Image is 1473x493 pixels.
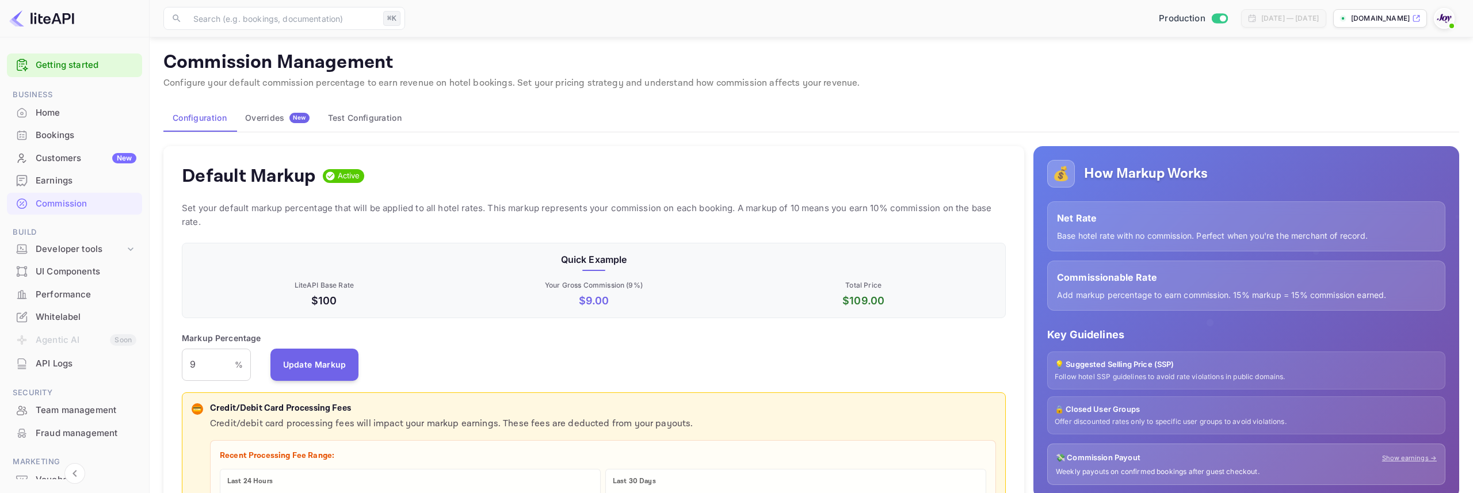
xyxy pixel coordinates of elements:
[1154,12,1232,25] div: Switch to Sandbox mode
[1057,211,1436,225] p: Net Rate
[1055,359,1438,370] p: 💡 Suggested Selling Price (SSP)
[7,422,142,445] div: Fraud management
[182,332,261,344] p: Markup Percentage
[210,402,996,415] p: Credit/Debit Card Processing Fees
[245,113,310,123] div: Overrides
[36,357,136,370] div: API Logs
[1055,417,1438,427] p: Offer discounted rates only to specific user groups to avoid violations.
[731,280,996,291] p: Total Price
[7,239,142,259] div: Developer tools
[7,387,142,399] span: Security
[36,243,125,256] div: Developer tools
[461,280,727,291] p: Your Gross Commission ( 9 %)
[210,417,996,431] p: Credit/debit card processing fees will impact your markup earnings. These fees are deducted from ...
[7,89,142,101] span: Business
[383,11,400,26] div: ⌘K
[36,473,136,487] div: Vouchers
[270,349,359,381] button: Update Markup
[7,399,142,421] a: Team management
[7,124,142,147] div: Bookings
[36,197,136,211] div: Commission
[319,104,411,132] button: Test Configuration
[7,422,142,444] a: Fraud management
[36,129,136,142] div: Bookings
[7,306,142,328] div: Whitelabel
[64,463,85,484] button: Collapse navigation
[36,288,136,301] div: Performance
[1084,165,1208,183] h5: How Markup Works
[36,174,136,188] div: Earnings
[1382,453,1437,463] a: Show earnings →
[192,280,457,291] p: LiteAPI Base Rate
[7,261,142,283] div: UI Components
[7,284,142,305] a: Performance
[1351,13,1410,24] p: [DOMAIN_NAME]
[613,476,979,487] p: Last 30 Days
[1057,230,1436,242] p: Base hotel rate with no commission. Perfect when you're the merchant of record.
[7,102,142,123] a: Home
[7,353,142,375] div: API Logs
[182,201,1006,229] p: Set your default markup percentage that will be applied to all hotel rates. This markup represent...
[36,265,136,278] div: UI Components
[1052,163,1070,184] p: 💰
[9,9,74,28] img: LiteAPI logo
[7,53,142,77] div: Getting started
[7,193,142,215] div: Commission
[192,293,457,308] p: $100
[333,170,365,182] span: Active
[461,293,727,308] p: $ 9.00
[112,153,136,163] div: New
[7,306,142,327] a: Whitelabel
[192,253,996,266] p: Quick Example
[182,165,316,188] h4: Default Markup
[186,7,379,30] input: Search (e.g. bookings, documentation)
[7,456,142,468] span: Marketing
[163,77,1459,90] p: Configure your default commission percentage to earn revenue on hotel bookings. Set your pricing ...
[289,114,310,121] span: New
[731,293,996,308] p: $ 109.00
[1055,404,1438,415] p: 🔒 Closed User Groups
[7,353,142,374] a: API Logs
[7,170,142,192] div: Earnings
[7,193,142,214] a: Commission
[7,170,142,191] a: Earnings
[7,284,142,306] div: Performance
[1055,372,1438,382] p: Follow hotel SSP guidelines to avoid rate violations in public domains.
[36,427,136,440] div: Fraud management
[36,152,136,165] div: Customers
[227,476,593,487] p: Last 24 Hours
[7,469,142,490] a: Vouchers
[7,261,142,282] a: UI Components
[7,124,142,146] a: Bookings
[36,404,136,417] div: Team management
[7,102,142,124] div: Home
[1261,13,1319,24] div: [DATE] — [DATE]
[1057,270,1436,284] p: Commissionable Rate
[1159,12,1205,25] span: Production
[1057,289,1436,301] p: Add markup percentage to earn commission. 15% markup = 15% commission earned.
[163,51,1459,74] p: Commission Management
[1056,452,1140,464] p: 💸 Commission Payout
[1435,9,1453,28] img: With Joy
[7,147,142,169] a: CustomersNew
[182,349,235,381] input: 0
[235,358,243,370] p: %
[36,106,136,120] div: Home
[193,404,201,414] p: 💳
[220,450,986,462] p: Recent Processing Fee Range:
[36,59,136,72] a: Getting started
[36,311,136,324] div: Whitelabel
[1047,327,1445,342] p: Key Guidelines
[7,226,142,239] span: Build
[7,399,142,422] div: Team management
[1056,467,1437,477] p: Weekly payouts on confirmed bookings after guest checkout.
[163,104,236,132] button: Configuration
[7,147,142,170] div: CustomersNew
